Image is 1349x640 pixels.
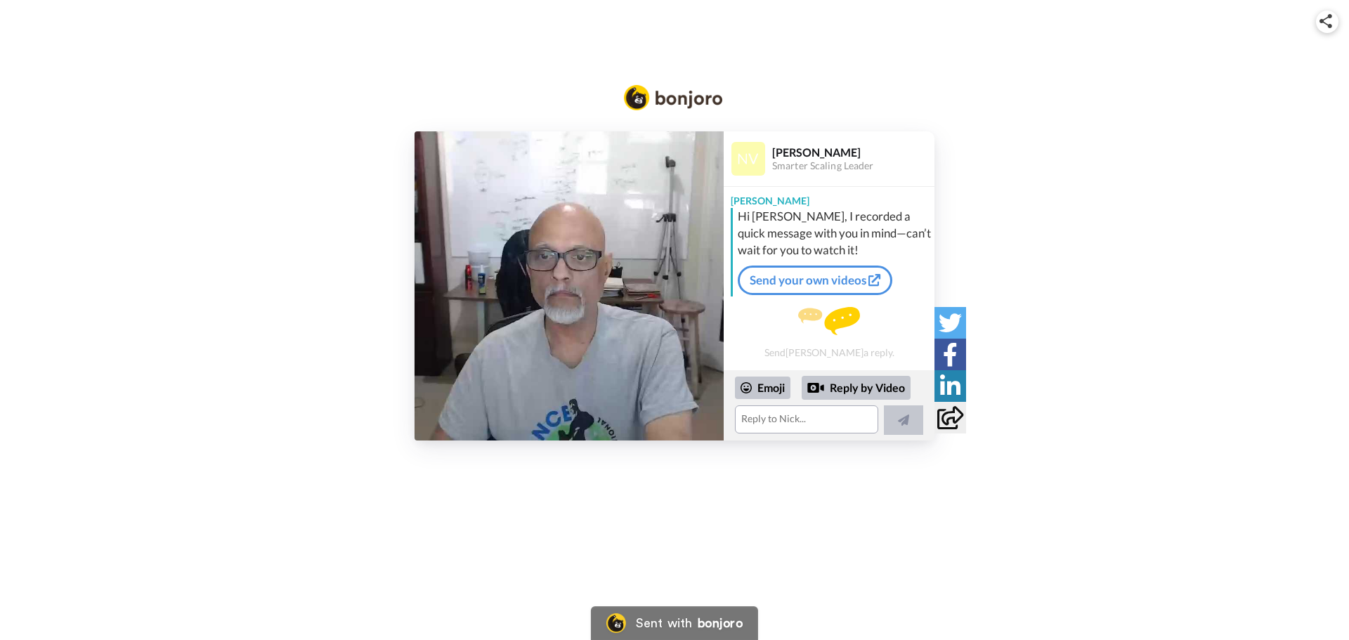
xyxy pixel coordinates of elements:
[624,85,722,110] img: Bonjoro Logo
[738,208,931,259] div: Hi [PERSON_NAME], I recorded a quick message with you in mind—can’t wait for you to watch it!
[807,379,824,396] div: Reply by Video
[772,160,934,172] div: Smarter Scaling Leader
[724,187,934,208] div: [PERSON_NAME]
[802,376,911,400] div: Reply by Video
[415,131,724,440] img: d86963a2-b9f4-4550-a7d4-27185c7004b0-thumb.jpg
[724,302,934,363] div: Send [PERSON_NAME] a reply.
[772,145,934,159] div: [PERSON_NAME]
[731,142,765,176] img: Profile Image
[735,377,790,399] div: Emoji
[1319,14,1332,28] img: ic_share.svg
[738,266,892,295] a: Send your own videos
[798,307,860,335] img: message.svg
